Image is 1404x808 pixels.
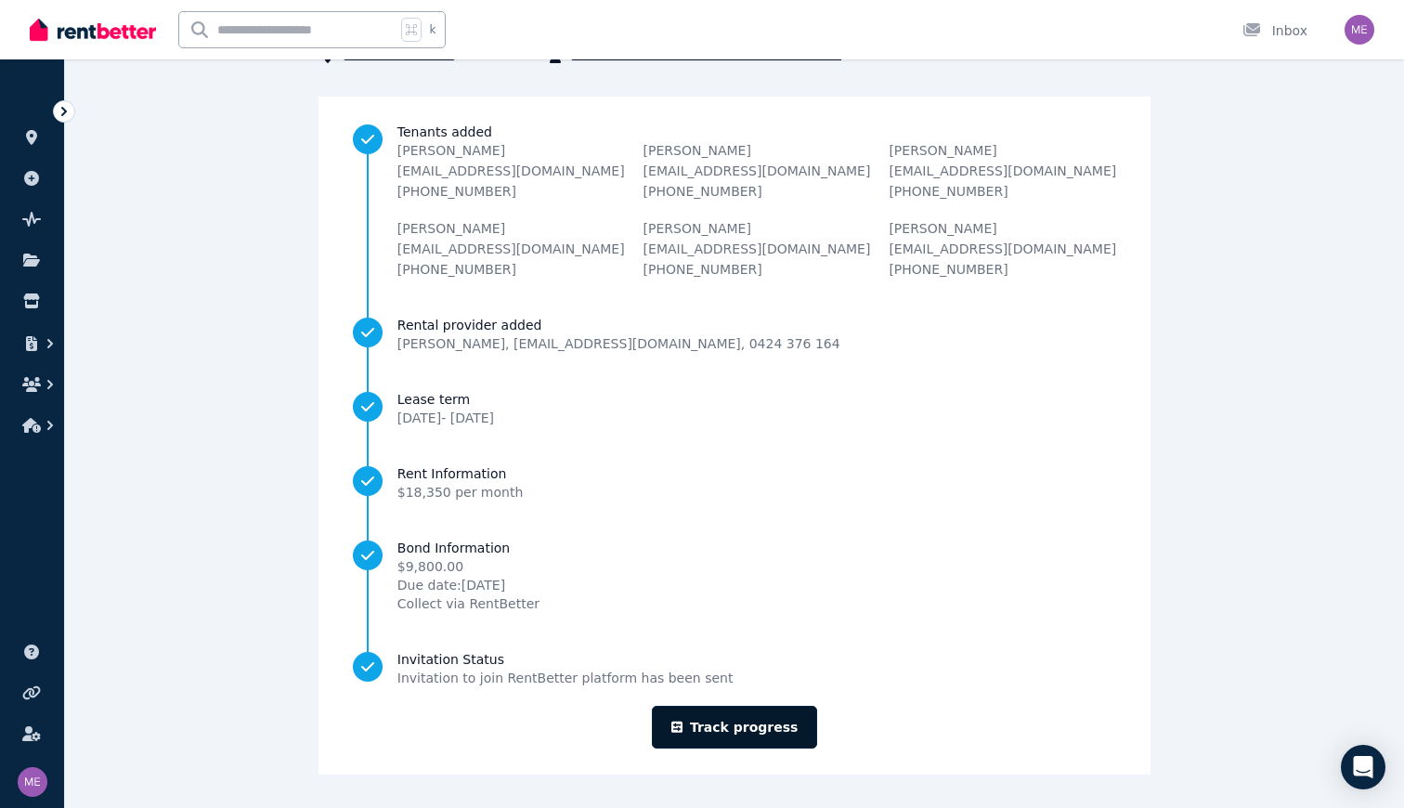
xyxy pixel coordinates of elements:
span: [PHONE_NUMBER] [889,262,1007,277]
nav: Progress [353,123,1116,687]
p: [PERSON_NAME] [643,219,871,238]
a: Lease term[DATE]- [DATE] [353,390,1116,427]
img: RentBetter [30,16,156,44]
p: [EMAIL_ADDRESS][DOMAIN_NAME] [643,162,871,180]
div: Inbox [1242,21,1307,40]
span: [PHONE_NUMBER] [643,184,762,199]
span: Invitation Status [397,650,734,669]
p: [PERSON_NAME] [397,219,625,238]
span: k [429,22,435,37]
span: $9,800.00 [397,557,539,576]
a: Bond Information$9,800.00Due date:[DATE]Collect via RentBetter [353,539,1116,613]
p: [EMAIL_ADDRESS][DOMAIN_NAME] [889,162,1116,180]
span: Rent Information [397,464,524,483]
span: Invitation to join RentBetter platform has been sent [397,669,734,687]
a: Invitation StatusInvitation to join RentBetter platform has been sent [353,650,1116,687]
a: Track progress [652,706,818,749]
span: $18,350 per month [397,485,524,500]
span: [PERSON_NAME] , [EMAIL_ADDRESS][DOMAIN_NAME] , 0424 376 164 [397,334,840,353]
div: Open Intercom Messenger [1341,745,1385,789]
span: Tenants added [397,123,1116,141]
span: Due date: [DATE] [397,576,539,594]
p: [PERSON_NAME] [889,141,1116,160]
span: [PHONE_NUMBER] [397,184,516,199]
span: [PHONE_NUMBER] [889,184,1007,199]
p: [PERSON_NAME] [889,219,1116,238]
p: [EMAIL_ADDRESS][DOMAIN_NAME] [397,240,625,258]
img: melpol@hotmail.com [1345,15,1374,45]
p: [EMAIL_ADDRESS][DOMAIN_NAME] [643,240,871,258]
img: melpol@hotmail.com [18,767,47,797]
span: Bond Information [397,539,539,557]
p: [EMAIL_ADDRESS][DOMAIN_NAME] [889,240,1116,258]
span: Collect via RentBetter [397,594,539,613]
span: [DATE] - [DATE] [397,411,494,425]
span: Rental provider added [397,316,840,334]
a: Rent Information$18,350 per month [353,464,1116,502]
p: [EMAIL_ADDRESS][DOMAIN_NAME] [397,162,625,180]
a: Tenants added[PERSON_NAME][EMAIL_ADDRESS][DOMAIN_NAME][PHONE_NUMBER][PERSON_NAME][EMAIL_ADDRESS][... [353,123,1116,279]
p: [PERSON_NAME] [397,141,625,160]
span: Lease term [397,390,494,409]
p: [PERSON_NAME] [643,141,871,160]
span: [PHONE_NUMBER] [397,262,516,277]
a: Rental provider added[PERSON_NAME], [EMAIL_ADDRESS][DOMAIN_NAME], 0424 376 164 [353,316,1116,353]
span: [PHONE_NUMBER] [643,262,762,277]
